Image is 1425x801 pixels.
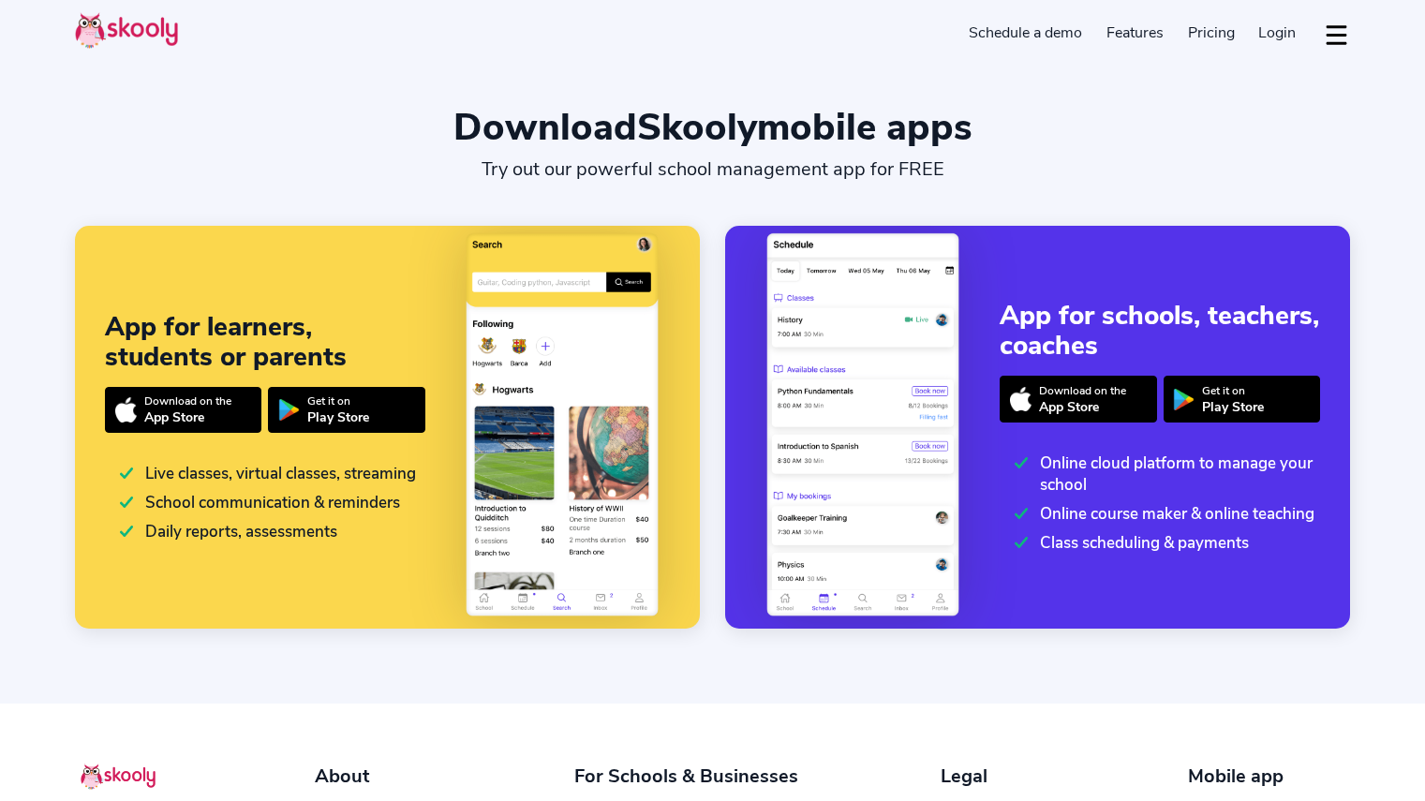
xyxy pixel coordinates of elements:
span: Skooly [637,102,757,153]
div: Online cloud platform to manage your school [1015,452,1320,496]
div: Play Store [307,408,369,426]
a: Features [1094,18,1176,48]
a: Get it onPlay Store [268,387,424,434]
div: Daily reports, assessments [120,521,337,542]
div: Class scheduling & payments [1015,532,1249,554]
div: Live classes, virtual classes, streaming [120,463,416,484]
span: Login [1258,22,1296,43]
div: App Store [1039,398,1126,416]
a: Login [1246,18,1308,48]
div: School communication & reminders [120,492,400,513]
a: Schedule a demo [957,18,1095,48]
div: Online course maker & online teaching [1015,503,1314,525]
div: For Schools & Businesses [574,764,798,789]
div: App Store [144,408,231,426]
div: Download on the [144,393,231,408]
a: Pricing [1176,18,1247,48]
a: Get it onPlay Store [1164,376,1320,423]
img: Skooly [81,764,156,790]
div: Get it on [1202,383,1264,398]
a: Download on theApp Store [105,387,261,434]
a: Download on theApp Store [1000,376,1156,423]
span: Pricing [1188,22,1235,43]
div: Download mobile apps [75,105,1350,150]
div: Download on the [1039,383,1126,398]
div: App for schools, teachers, coaches [1000,301,1320,361]
div: Get it on [307,393,369,408]
div: App for learners, students or parents [105,312,425,372]
button: dropdown menu [1323,13,1350,56]
div: Play Store [1202,398,1264,416]
img: Skooly [75,12,178,49]
div: About [315,764,431,789]
div: Try out our powerful school management app for FREE [393,157,1032,181]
